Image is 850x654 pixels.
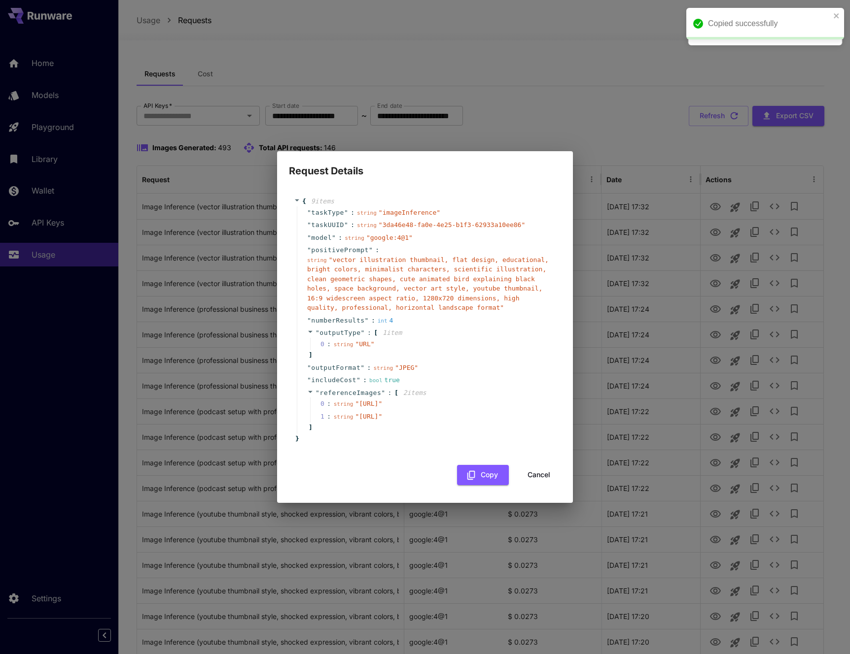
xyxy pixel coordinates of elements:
span: taskType [311,208,344,218]
span: " [307,246,311,254]
span: " [361,329,365,336]
span: " [URL] " [355,400,382,407]
span: numberResults [311,316,364,326]
span: " [356,376,360,384]
span: : [363,375,367,385]
span: 9 item s [311,197,334,205]
span: [ [394,388,398,398]
span: string [334,401,354,407]
span: int [378,318,388,324]
span: " [332,234,336,241]
button: Copy [457,465,509,485]
span: " [344,221,348,229]
span: string [357,210,377,216]
span: " URL " [355,340,374,348]
span: referenceImages [319,389,381,396]
div: true [369,375,400,385]
div: 4 [378,316,393,326]
span: ] [307,350,313,360]
span: [ [374,328,378,338]
span: " [381,389,385,396]
span: taskUUID [311,220,344,230]
span: " [URL] " [355,413,382,420]
span: 1 [320,412,334,422]
span: " [369,246,373,254]
span: " [365,317,369,324]
span: { [302,196,306,206]
span: : [351,208,354,218]
span: outputFormat [311,363,360,373]
span: " JPEG " [395,364,418,371]
span: string [373,365,393,371]
span: 2 item s [403,389,426,396]
span: " [344,209,348,216]
span: " [307,364,311,371]
span: 0 [320,399,334,409]
span: " [307,317,311,324]
div: : [327,339,331,349]
span: string [334,341,354,348]
span: string [334,414,354,420]
span: outputType [319,329,360,336]
span: 1 item [383,329,402,336]
span: " [307,209,311,216]
span: " [307,376,311,384]
span: " [360,364,364,371]
span: " imageInference " [379,209,440,216]
button: Cancel [517,465,561,485]
span: model [311,233,332,243]
span: bool [369,377,383,384]
span: : [371,316,375,326]
span: " 3da46e48-fa0e-4e25-b1f3-62933a10ee86 " [379,221,525,229]
span: : [375,245,379,255]
button: close [833,12,840,20]
span: " [307,221,311,229]
span: includeCost [311,375,356,385]
span: " google:4@1 " [366,234,413,241]
span: string [307,257,327,263]
div: : [327,399,331,409]
span: positivePrompt [311,245,369,255]
div: : [327,412,331,422]
span: " [316,329,319,336]
span: " [307,234,311,241]
span: " vector illustration thumbnail, flat design, educational, bright colors, minimalist characters, ... [307,256,549,312]
span: } [294,434,299,444]
span: : [367,328,371,338]
div: Copied successfully [708,18,830,30]
span: : [338,233,342,243]
span: string [345,235,364,241]
span: : [388,388,392,398]
h2: Request Details [277,151,573,179]
span: " [316,389,319,396]
span: ] [307,423,313,432]
span: string [357,222,377,229]
span: 0 [320,339,334,349]
span: : [367,363,371,373]
span: : [351,220,354,230]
